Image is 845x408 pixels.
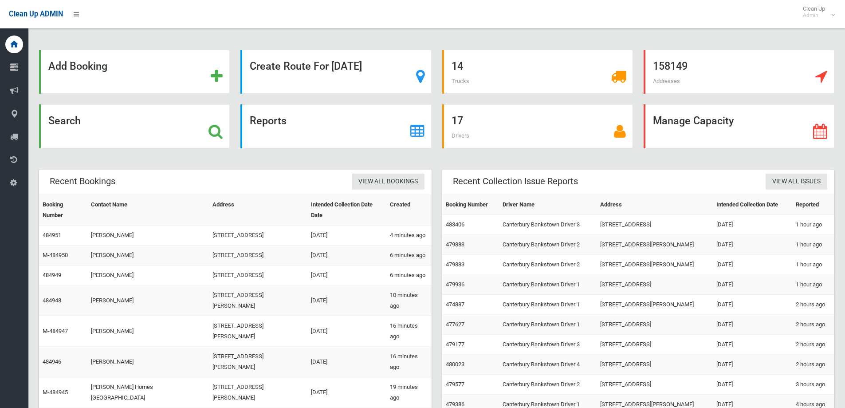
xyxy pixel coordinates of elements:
td: 1 hour ago [792,255,834,275]
a: 479386 [446,401,464,408]
td: 16 minutes ago [386,347,431,377]
td: [STREET_ADDRESS] [597,315,713,335]
a: Add Booking [39,50,230,94]
td: [DATE] [713,335,792,355]
td: Canterbury Bankstown Driver 1 [499,315,597,335]
td: [STREET_ADDRESS] [597,335,713,355]
td: [STREET_ADDRESS][PERSON_NAME] [597,255,713,275]
th: Created [386,195,431,226]
td: [DATE] [713,275,792,295]
td: [STREET_ADDRESS][PERSON_NAME] [209,285,307,316]
a: View All Issues [766,174,827,190]
span: Clean Up [798,5,834,19]
th: Address [209,195,307,226]
strong: Reports [250,115,287,127]
td: [DATE] [307,316,387,347]
td: Canterbury Bankstown Driver 4 [499,355,597,375]
strong: Create Route For [DATE] [250,60,362,72]
a: View All Bookings [352,174,424,190]
span: Clean Up ADMIN [9,10,63,18]
td: [DATE] [713,315,792,335]
a: M-484950 [43,252,68,258]
td: [STREET_ADDRESS] [209,246,307,265]
strong: Manage Capacity [653,115,734,127]
th: Booking Number [442,195,499,215]
td: 19 minutes ago [386,377,431,408]
a: Create Route For [DATE] [240,50,431,94]
a: 480023 [446,361,464,368]
a: 14 Trucks [442,50,633,94]
th: Driver Name [499,195,597,215]
td: 2 hours ago [792,315,834,335]
td: [STREET_ADDRESS] [597,215,713,235]
a: 484948 [43,297,61,304]
td: 16 minutes ago [386,316,431,347]
td: 10 minutes ago [386,285,431,316]
td: 2 hours ago [792,335,834,355]
td: [PERSON_NAME] [87,316,209,347]
th: Reported [792,195,834,215]
td: 6 minutes ago [386,246,431,265]
td: 1 hour ago [792,275,834,295]
a: Reports [240,104,431,148]
a: M-484947 [43,328,68,334]
td: [DATE] [713,355,792,375]
a: 477627 [446,321,464,328]
td: Canterbury Bankstown Driver 1 [499,275,597,295]
a: 479177 [446,341,464,348]
td: Canterbury Bankstown Driver 3 [499,335,597,355]
td: [STREET_ADDRESS][PERSON_NAME] [209,377,307,408]
td: Canterbury Bankstown Driver 2 [499,375,597,395]
td: [STREET_ADDRESS] [597,375,713,395]
strong: 17 [452,115,463,127]
td: [PERSON_NAME] [87,246,209,265]
td: [DATE] [307,377,387,408]
span: Trucks [452,78,469,84]
td: Canterbury Bankstown Driver 2 [499,235,597,255]
th: Contact Name [87,195,209,226]
td: Canterbury Bankstown Driver 2 [499,255,597,275]
span: Addresses [653,78,680,84]
td: [DATE] [713,215,792,235]
td: [DATE] [713,235,792,255]
header: Recent Bookings [39,173,126,190]
td: [DATE] [307,265,387,285]
a: 479883 [446,241,464,248]
th: Address [597,195,713,215]
small: Admin [803,12,825,19]
td: 2 hours ago [792,295,834,315]
td: [DATE] [713,375,792,395]
td: Canterbury Bankstown Driver 3 [499,215,597,235]
a: 479577 [446,381,464,388]
td: 1 hour ago [792,215,834,235]
td: 6 minutes ago [386,265,431,285]
a: Manage Capacity [644,104,834,148]
td: [PERSON_NAME] Homes [GEOGRAPHIC_DATA] [87,377,209,408]
a: 483406 [446,221,464,228]
a: M-484945 [43,389,68,396]
td: [DATE] [307,285,387,316]
td: [DATE] [713,295,792,315]
td: [PERSON_NAME] [87,226,209,246]
td: [STREET_ADDRESS] [209,265,307,285]
a: 474887 [446,301,464,308]
td: 1 hour ago [792,235,834,255]
a: 484946 [43,358,61,365]
a: Search [39,104,230,148]
td: 3 hours ago [792,375,834,395]
td: [STREET_ADDRESS] [597,275,713,295]
a: 484951 [43,232,61,238]
td: [STREET_ADDRESS][PERSON_NAME] [209,316,307,347]
td: [DATE] [307,226,387,246]
td: [DATE] [307,246,387,265]
td: 4 minutes ago [386,226,431,246]
th: Intended Collection Date Date [307,195,387,226]
a: 158149 Addresses [644,50,834,94]
td: [STREET_ADDRESS] [597,355,713,375]
td: [STREET_ADDRESS][PERSON_NAME] [597,295,713,315]
a: 17 Drivers [442,104,633,148]
th: Intended Collection Date [713,195,792,215]
td: [STREET_ADDRESS] [209,226,307,246]
span: Drivers [452,132,469,139]
td: [DATE] [307,347,387,377]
